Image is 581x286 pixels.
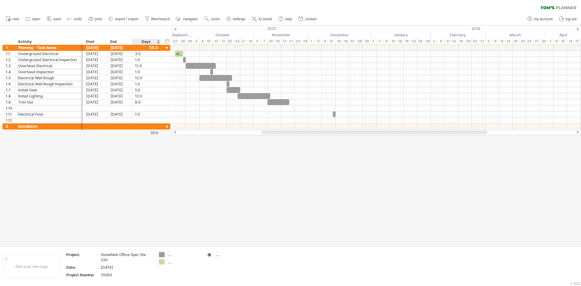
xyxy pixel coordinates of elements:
[557,15,578,23] a: log out
[6,69,15,75] div: 1.4
[107,81,132,87] div: [DATE]
[336,38,349,44] div: 15 - 19
[135,87,158,93] div: 5.0
[107,75,132,81] div: [DATE]
[135,75,158,81] div: 12.0
[107,57,132,63] div: [DATE]
[363,38,376,44] div: 29 - 2
[12,17,19,21] span: new
[135,63,158,69] div: 11.0
[86,39,104,45] div: Start
[6,63,15,69] div: 1.3
[132,130,158,135] div: 55.0
[18,69,80,75] div: Overhead Inspection
[45,15,63,23] a: save
[168,252,201,257] div: ....
[240,38,254,44] div: 27 - 31
[258,17,272,21] span: AI assist
[268,38,281,44] div: 10 - 14
[3,255,60,278] div: Add your own logo
[485,32,545,38] div: March 2026
[32,17,40,21] span: open
[175,15,200,23] a: navigator
[18,93,80,99] div: Install Lighting
[295,38,308,44] div: 24 - 28
[404,38,417,44] div: 19 - 23
[66,265,100,270] div: Date:
[83,75,107,81] div: [DATE]
[83,99,107,105] div: [DATE]
[431,32,485,38] div: February 2026
[107,99,132,105] div: [DATE]
[211,17,220,21] span: zoom
[175,51,183,57] div: start
[101,265,152,270] div: [DATE]
[107,93,132,99] div: [DATE]
[101,252,152,262] div: Stonefield Office Spec Ste 230
[417,38,431,44] div: 26 - 30
[371,32,431,38] div: January 2026
[6,75,15,81] div: 1.5
[390,38,404,44] div: 12 - 16
[567,38,581,44] div: 13 - 17
[135,57,158,63] div: 1.0
[6,99,15,105] div: 1.9
[485,38,499,44] div: 2 - 6
[168,259,201,265] div: ....
[18,99,80,105] div: Trim Out
[101,272,152,278] div: 70593
[18,39,79,45] div: Activity
[18,57,80,63] div: Underground Electrical Inspection
[458,38,472,44] div: 16 - 20
[107,51,132,57] div: [DATE]
[526,15,554,23] a: my account
[199,38,213,44] div: 6 - 10
[6,123,15,129] div: 2
[213,38,227,44] div: 13 - 17
[66,252,100,257] div: Project:
[83,51,107,57] div: [DATE]
[553,38,567,44] div: 6 - 10
[87,15,104,23] a: print
[53,17,61,21] span: save
[526,38,540,44] div: 23 - 27
[215,252,248,257] div: ....
[135,51,158,57] div: 3.0
[513,38,526,44] div: 16 - 20
[66,15,84,23] a: undo
[431,38,445,44] div: 2 - 6
[143,15,172,23] a: filter/search
[18,63,80,69] div: Overhead Electrical
[107,15,140,23] a: import / export
[281,38,295,44] div: 17 - 21
[83,63,107,69] div: [DATE]
[74,17,82,21] span: undo
[6,117,15,123] div: 1.12
[322,38,336,44] div: 8 - 12
[115,17,138,21] span: import / export
[24,15,42,23] a: open
[277,15,294,23] a: help
[570,281,580,286] div: v 422
[18,81,80,87] div: Electrical Wall Rough Inspection
[83,57,107,63] div: [DATE]
[135,69,158,75] div: 1.0
[6,57,15,63] div: 1.2
[254,38,268,44] div: 3 - 7
[18,45,80,51] div: Planning - Task Name
[499,38,513,44] div: 9 - 13
[186,38,199,44] div: 29 - 3
[233,17,245,21] span: settings
[6,87,15,93] div: 1.7
[83,81,107,87] div: [DATE]
[107,45,132,51] div: [DATE]
[135,81,158,87] div: 1.0
[107,63,132,69] div: [DATE]
[297,15,319,23] a: contact
[225,15,247,23] a: settings
[6,111,15,117] div: 1.11
[376,38,390,44] div: 5 - 9
[308,32,371,38] div: December 2025
[472,38,485,44] div: 23 - 27
[18,75,80,81] div: Electrical Wall Rough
